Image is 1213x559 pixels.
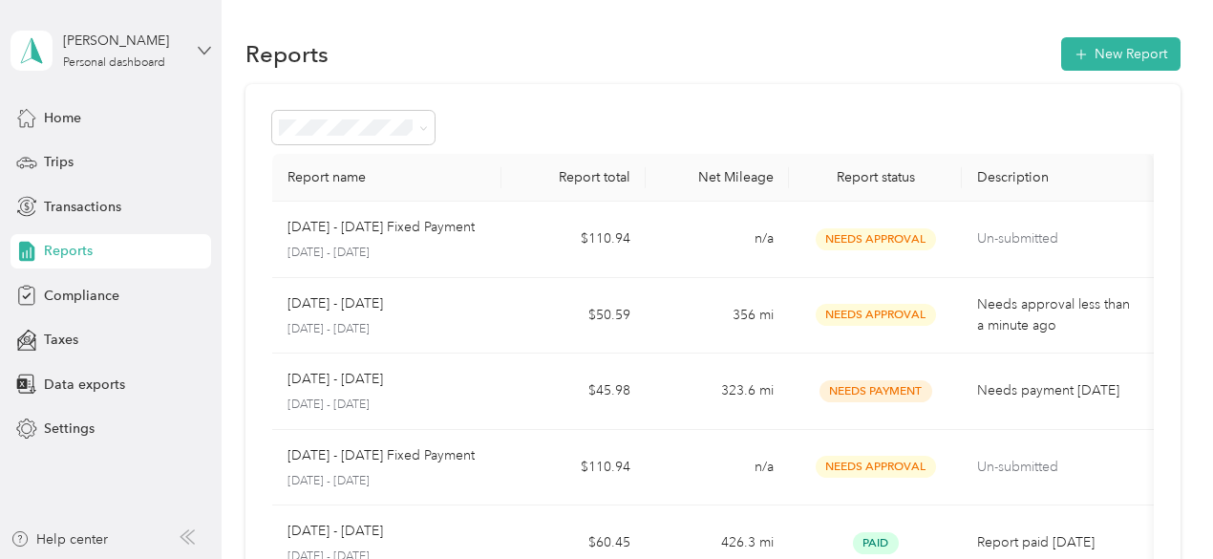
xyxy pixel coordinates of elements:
span: Trips [44,152,74,172]
td: $110.94 [501,430,645,506]
span: Needs Approval [816,456,936,478]
p: Un-submitted [977,228,1139,249]
div: Report status [804,169,947,185]
p: [DATE] - [DATE] [287,245,487,262]
button: Help center [11,529,108,549]
span: Needs Payment [819,380,932,402]
td: 356 mi [646,278,789,355]
p: Un-submitted [977,457,1139,478]
th: Report name [272,154,502,202]
p: [DATE] - [DATE] [287,293,383,314]
p: [DATE] - [DATE] [287,521,383,542]
span: Taxes [44,330,78,350]
p: Needs approval less than a minute ago [977,294,1139,336]
span: Transactions [44,197,121,217]
th: Description [962,154,1154,202]
div: [PERSON_NAME] [63,31,182,51]
p: [DATE] - [DATE] Fixed Payment [287,217,475,238]
p: Needs payment [DATE] [977,380,1139,401]
h1: Reports [245,44,329,64]
iframe: Everlance-gr Chat Button Frame [1106,452,1213,559]
p: [DATE] - [DATE] Fixed Payment [287,445,475,466]
div: Personal dashboard [63,57,165,69]
span: Reports [44,241,93,261]
span: Paid [853,532,899,554]
p: [DATE] - [DATE] [287,369,383,390]
span: Needs Approval [816,304,936,326]
span: Data exports [44,375,125,395]
span: Needs Approval [816,228,936,250]
td: $50.59 [501,278,645,355]
td: $45.98 [501,354,645,430]
td: n/a [646,202,789,278]
span: Home [44,108,81,128]
span: Compliance [44,286,119,306]
td: $110.94 [501,202,645,278]
span: Settings [44,419,95,439]
p: [DATE] - [DATE] [287,321,487,338]
p: Report paid [DATE] [977,532,1139,553]
td: 323.6 mi [646,354,789,430]
th: Report total [501,154,645,202]
td: n/a [646,430,789,506]
p: [DATE] - [DATE] [287,473,487,490]
th: Net Mileage [646,154,789,202]
button: New Report [1061,37,1181,71]
p: [DATE] - [DATE] [287,397,487,414]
